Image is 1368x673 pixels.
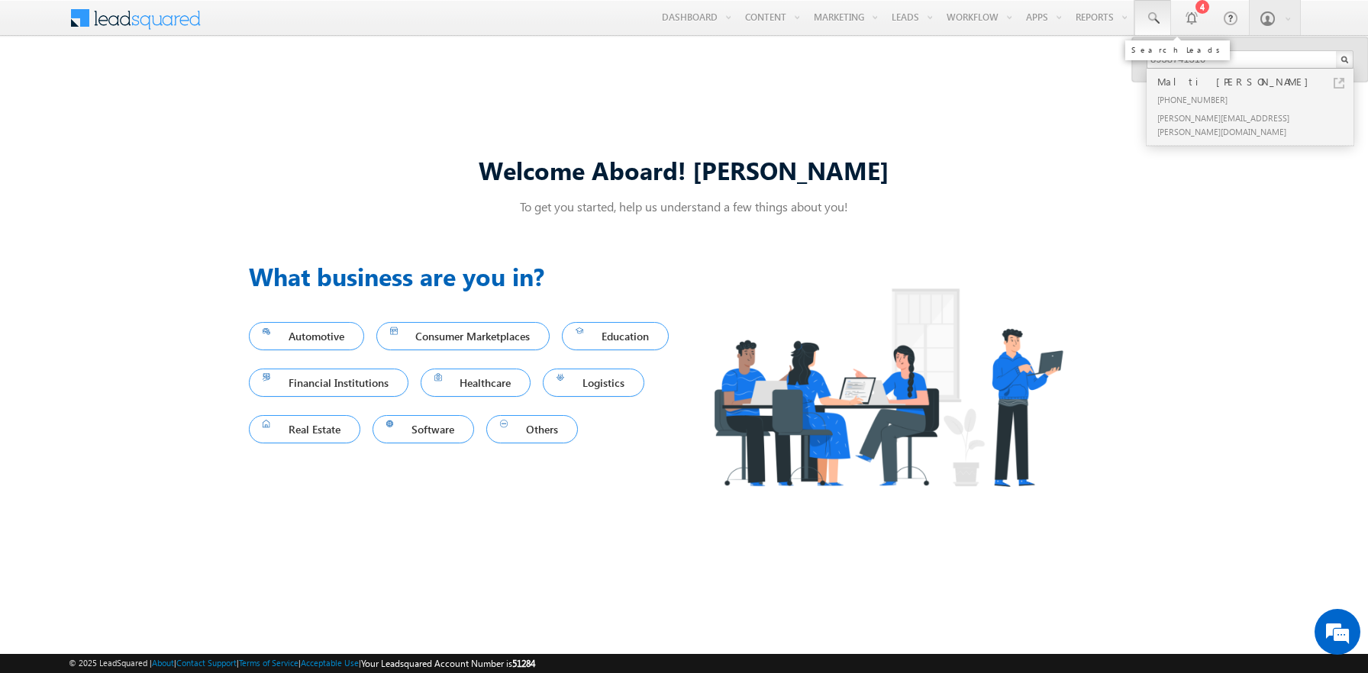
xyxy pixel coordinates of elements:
[263,326,350,346] span: Automotive
[69,656,535,671] span: © 2025 LeadSquared | | | | |
[152,658,174,668] a: About
[249,198,1119,214] p: To get you started, help us understand a few things about you!
[684,258,1092,517] img: Industry.png
[386,419,461,440] span: Software
[1131,45,1224,54] div: Search Leads
[361,658,535,669] span: Your Leadsquared Account Number is
[239,658,298,668] a: Terms of Service
[390,326,537,346] span: Consumer Marketplaces
[263,372,395,393] span: Financial Institutions
[176,658,237,668] a: Contact Support
[1147,50,1353,69] input: Search Leads
[500,419,564,440] span: Others
[1154,90,1359,108] div: [PHONE_NUMBER]
[557,372,631,393] span: Logistics
[249,153,1119,186] div: Welcome Aboard! [PERSON_NAME]
[249,258,684,295] h3: What business are you in?
[263,419,347,440] span: Real Estate
[1154,108,1359,140] div: [PERSON_NAME][EMAIL_ADDRESS][PERSON_NAME][DOMAIN_NAME]
[301,658,359,668] a: Acceptable Use
[1154,73,1359,90] div: Malti [PERSON_NAME]
[576,326,655,346] span: Education
[434,372,518,393] span: Healthcare
[512,658,535,669] span: 51284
